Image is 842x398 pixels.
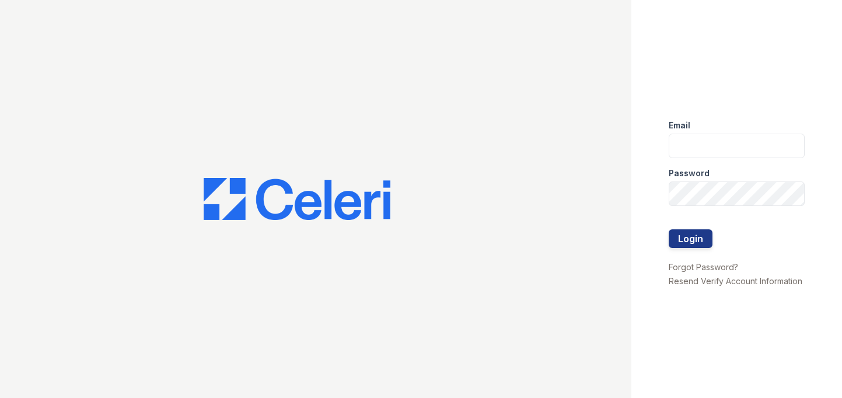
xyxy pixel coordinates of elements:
label: Password [669,167,710,179]
button: Login [669,229,712,248]
a: Forgot Password? [669,262,738,272]
img: CE_Logo_Blue-a8612792a0a2168367f1c8372b55b34899dd931a85d93a1a3d3e32e68fde9ad4.png [204,178,390,220]
a: Resend Verify Account Information [669,276,802,286]
label: Email [669,120,690,131]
